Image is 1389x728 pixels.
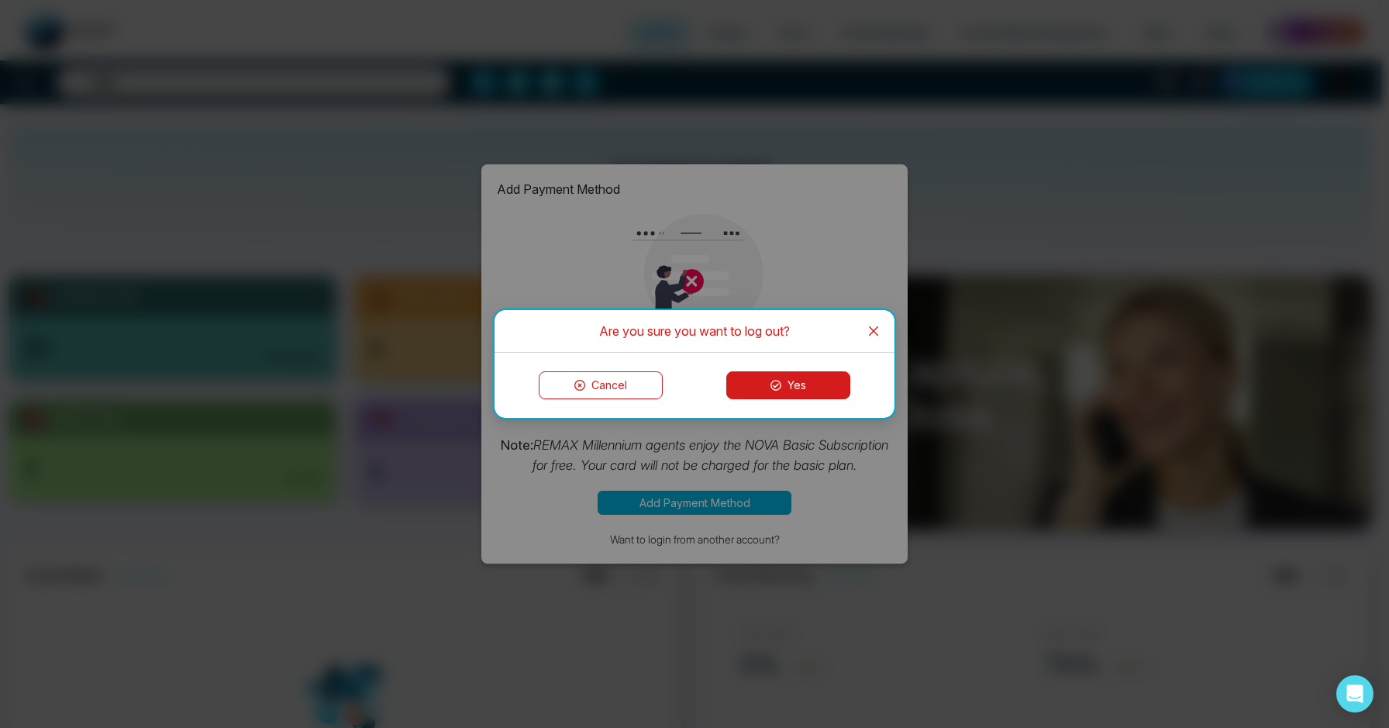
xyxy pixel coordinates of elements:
[1336,675,1373,712] div: Open Intercom Messenger
[539,371,663,399] button: Cancel
[867,325,880,337] span: close
[853,310,894,352] button: Close
[726,371,850,399] button: Yes
[513,323,876,340] div: Are you sure you want to log out?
